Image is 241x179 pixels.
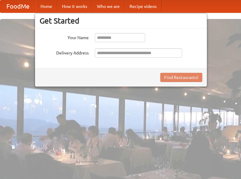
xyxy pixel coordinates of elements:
[36,0,57,13] a: Home
[40,33,89,41] label: Your Name
[125,0,161,13] a: Recipe videos
[92,0,125,13] a: Who we are
[40,16,202,25] h3: Get Started
[40,48,89,56] label: Delivery Address
[160,73,202,82] button: Find Restaurants!
[57,0,92,13] a: How it works
[0,0,36,13] a: FoodMe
